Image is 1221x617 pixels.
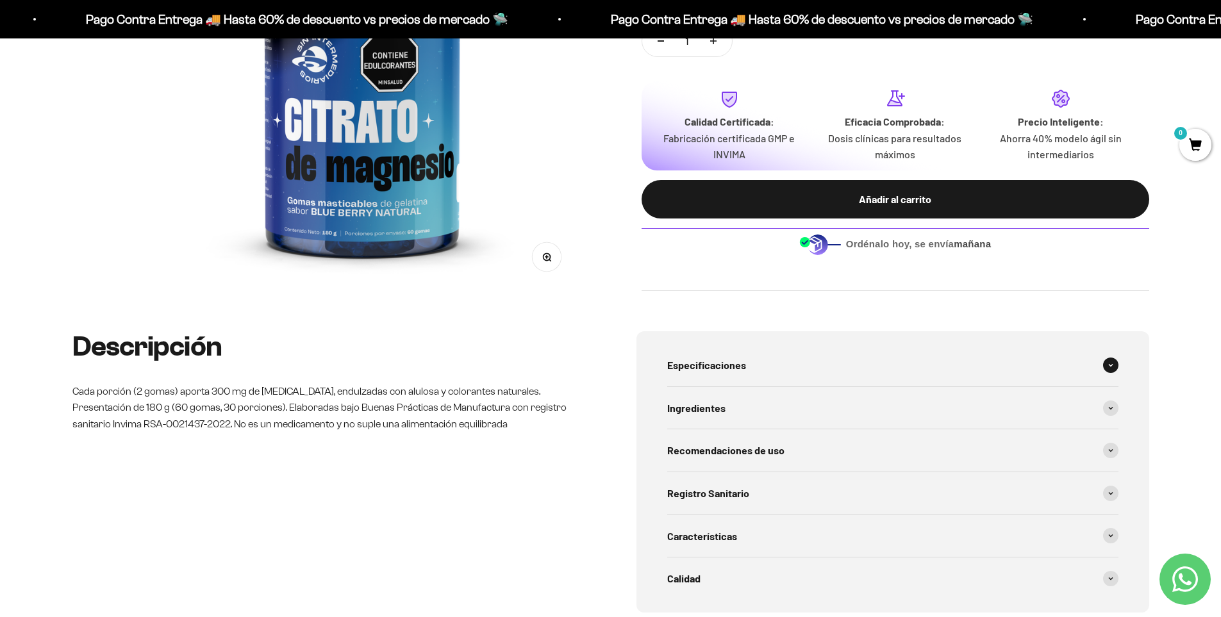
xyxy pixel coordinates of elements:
span: Recomendaciones de uso [667,442,785,459]
mark: 0 [1173,126,1188,141]
a: 0 [1179,139,1211,153]
p: ¿Qué te daría la seguridad final para añadir este producto a tu carrito? [15,21,265,50]
p: Pago Contra Entrega 🚚 Hasta 60% de descuento vs precios de mercado 🛸 [86,9,508,29]
strong: Calidad Certificada: [685,115,774,127]
button: Aumentar cantidad [695,25,732,56]
button: Enviar [208,191,265,213]
h2: Descripción [72,331,585,362]
span: Características [667,528,737,545]
summary: Registro Sanitario [667,472,1118,514]
button: Reducir cantidad [642,25,679,56]
p: Pago Contra Entrega 🚚 Hasta 60% de descuento vs precios de mercado 🛸 [611,9,1033,29]
span: Registro Sanitario [667,485,749,502]
span: Especificaciones [667,357,746,374]
summary: Especificaciones [667,344,1118,386]
span: Ingredientes [667,400,726,416]
summary: Recomendaciones de uso [667,429,1118,472]
p: Dosis clínicas para resultados máximos [822,129,968,162]
span: Ordénalo hoy, se envía [846,237,992,251]
strong: Precio Inteligente: [1018,115,1104,127]
p: Cada porción (2 gomas) aporta 300 mg de [MEDICAL_DATA], endulzadas con alulosa y colorantes natur... [72,383,585,432]
div: La confirmación de la pureza de los ingredientes. [15,150,265,185]
img: Despacho sin intermediarios [799,233,841,254]
div: Más detalles sobre la fecha exacta de entrega. [15,99,265,121]
p: Ahorra 40% modelo ágil sin intermediarios [988,129,1134,162]
span: Enviar [210,191,264,213]
p: Fabricación certificada GMP e INVIMA [657,129,802,162]
button: Añadir al carrito [642,179,1149,218]
summary: Ingredientes [667,387,1118,429]
summary: Características [667,515,1118,557]
div: Un aval de expertos o estudios clínicos en la página. [15,61,265,95]
span: Calidad [667,570,701,587]
strong: Eficacia Comprobada: [845,115,945,127]
div: Añadir al carrito [667,190,1124,207]
div: Un mensaje de garantía de satisfacción visible. [15,124,265,147]
b: mañana [954,238,991,249]
summary: Calidad [667,557,1118,600]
